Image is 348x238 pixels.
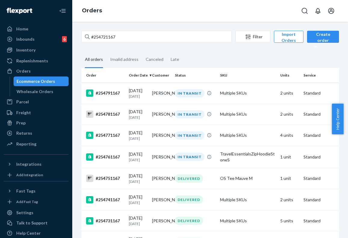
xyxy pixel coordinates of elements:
[4,97,69,107] a: Parcel
[81,68,126,83] th: Order
[150,210,173,231] td: [PERSON_NAME]
[150,189,173,210] td: [PERSON_NAME]
[236,34,270,40] div: Filter
[278,68,301,83] th: Units
[126,68,150,83] th: Order Date
[4,56,69,66] a: Replenishments
[4,171,69,179] a: Add Integration
[4,118,69,128] a: Prep
[218,68,278,83] th: SKU
[4,66,69,76] a: Orders
[146,52,163,67] div: Canceled
[278,210,301,231] td: 5 units
[4,24,69,34] a: Home
[16,220,48,226] div: Talk to Support
[150,104,173,125] td: [PERSON_NAME]
[16,99,29,105] div: Parcel
[303,197,344,203] p: Standard
[278,104,301,125] td: 2 units
[218,83,278,104] td: Multiple SKUs
[299,5,311,17] button: Open Search Box
[307,31,339,43] button: Create order
[220,175,275,181] div: OS Tee Mauve M
[312,5,324,17] button: Open notifications
[86,217,124,224] div: #254731167
[150,146,173,168] td: [PERSON_NAME]
[4,45,69,55] a: Inventory
[4,108,69,117] a: Freight
[81,31,232,43] input: Search orders
[175,110,204,118] div: IN TRANSIT
[16,120,26,126] div: Prep
[175,89,204,97] div: IN TRANSIT
[129,215,147,226] div: [DATE]
[129,173,147,184] div: [DATE]
[129,130,147,141] div: [DATE]
[86,175,124,182] div: #254751167
[303,132,344,138] p: Standard
[303,90,344,96] p: Standard
[86,111,124,118] div: #254781167
[129,88,147,99] div: [DATE]
[86,132,124,139] div: #254771167
[4,139,69,149] a: Reporting
[86,153,124,161] div: #254761167
[16,110,31,116] div: Freight
[278,146,301,168] td: 1 unit
[16,230,41,236] div: Help Center
[17,89,53,95] div: Wholesale Orders
[278,189,301,210] td: 2 units
[175,196,203,204] div: DELIVERED
[175,174,203,183] div: DELIVERED
[16,210,33,216] div: Settings
[16,47,36,53] div: Inventory
[129,221,147,226] p: [DATE]
[172,68,218,83] th: Status
[303,218,344,224] p: Standard
[62,36,67,42] div: 6
[82,7,102,14] a: Orders
[16,161,42,167] div: Integrations
[4,128,69,138] a: Returns
[301,68,346,83] th: Service
[129,109,147,120] div: [DATE]
[220,151,275,163] div: TravelEssentialsZipHoodieStoneS
[175,131,204,139] div: IN TRANSIT
[278,168,301,189] td: 1 unit
[85,52,103,68] div: All orders
[4,186,69,196] button: Fast Tags
[16,36,35,42] div: Inbounds
[4,208,69,218] a: Settings
[4,34,69,44] a: Inbounds6
[303,111,344,117] p: Standard
[332,104,343,134] span: Help Center
[4,228,69,238] a: Help Center
[175,217,203,225] div: DELIVERED
[86,89,124,97] div: #254791167
[303,154,344,160] p: Standard
[4,198,69,205] a: Add Fast Tag
[14,77,69,86] a: Ecommerce Orders
[14,87,69,96] a: Wholesale Orders
[310,220,342,235] iframe: Opens a widget where you can chat to one of our agents
[16,141,36,147] div: Reporting
[150,125,173,146] td: [PERSON_NAME]
[171,52,179,67] div: Late
[57,5,69,17] button: Close Navigation
[4,218,69,228] button: Talk to Support
[110,52,138,67] div: Invalid address
[278,83,301,104] td: 2 units
[16,188,36,194] div: Fast Tags
[152,73,170,78] div: Customer
[4,159,69,169] button: Integrations
[303,175,344,181] p: Standard
[150,83,173,104] td: [PERSON_NAME]
[7,8,32,14] img: Flexport logo
[129,157,147,162] p: [DATE]
[129,115,147,120] p: [DATE]
[16,130,32,136] div: Returns
[129,194,147,205] div: [DATE]
[325,5,337,17] button: Open account menu
[278,125,301,146] td: 4 units
[16,68,31,74] div: Orders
